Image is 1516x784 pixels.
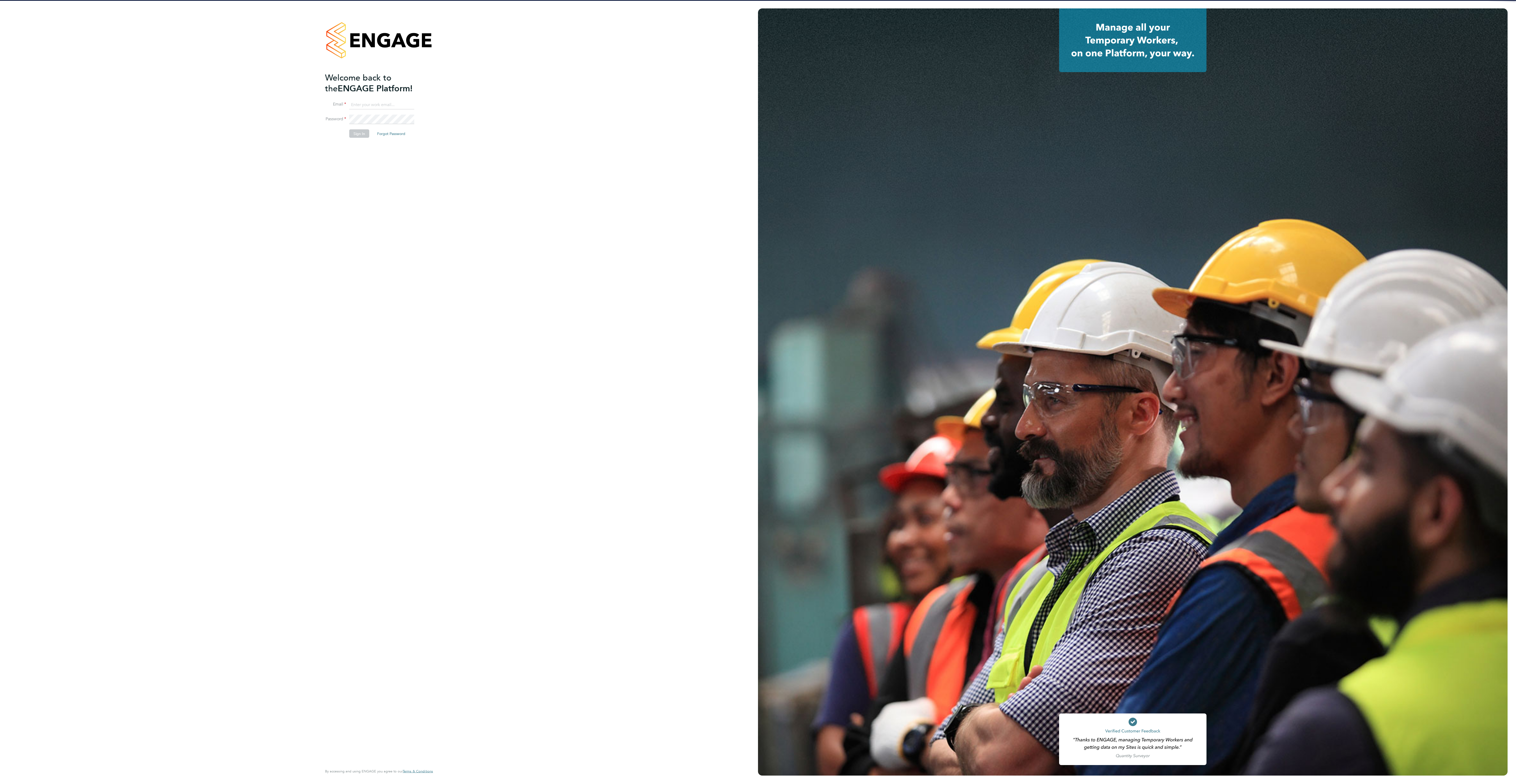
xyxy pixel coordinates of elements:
label: Password [325,116,346,122]
button: Forgot Password [373,129,410,138]
span: By accessing and using ENGAGE you agree to our [325,769,433,773]
span: Welcome back to the [325,72,391,93]
input: Enter your work email... [349,100,414,109]
h2: ENGAGE Platform! [325,72,428,94]
button: Sign In [349,129,369,138]
label: Email [325,102,346,107]
a: Terms & Conditions [403,769,433,773]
